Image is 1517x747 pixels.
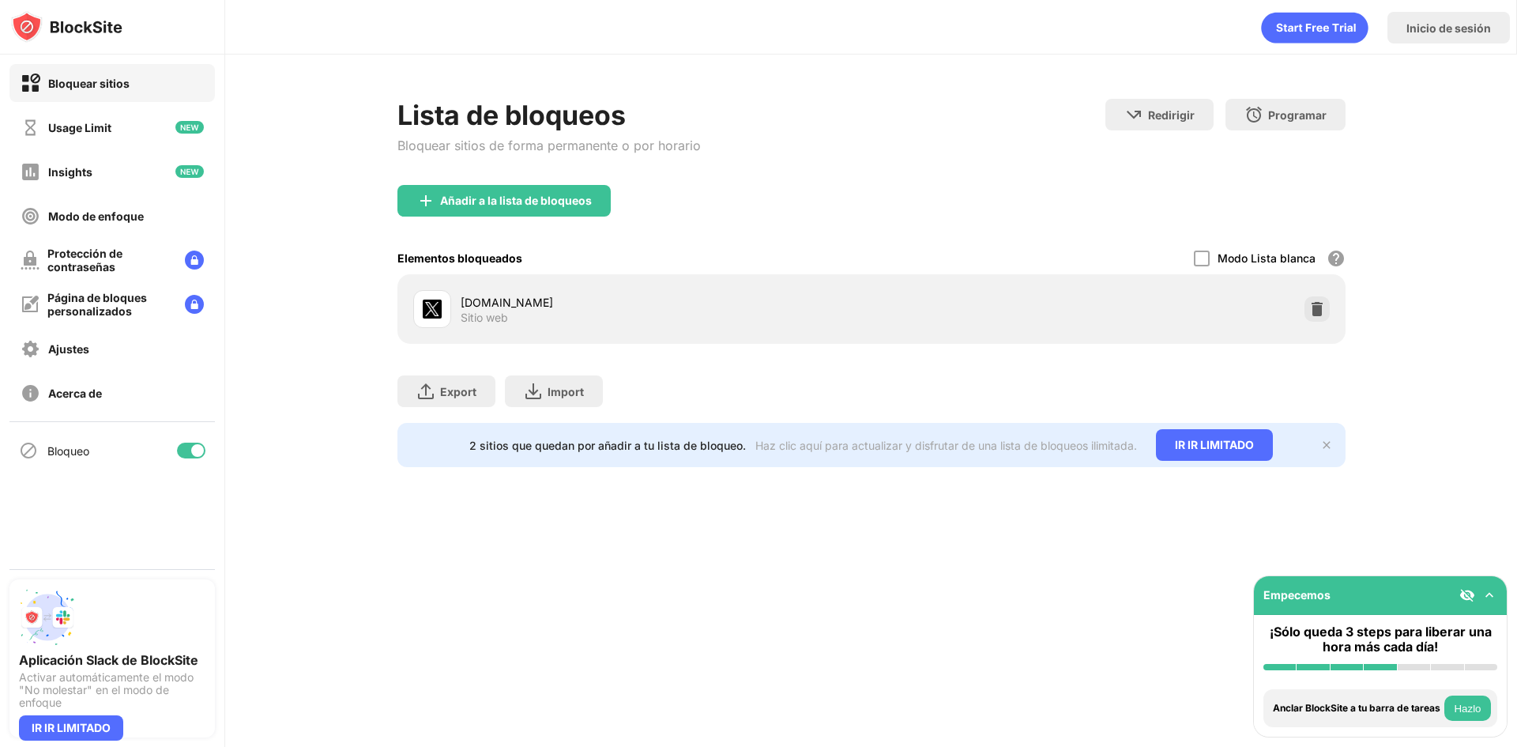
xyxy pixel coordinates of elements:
[47,247,172,274] div: Protección de contraseñas
[48,387,102,400] div: Acerca de
[1406,21,1491,35] div: Inicio de sesión
[21,295,40,314] img: customize-block-page-off.svg
[175,165,204,178] img: new-icon.svg
[1261,12,1368,43] div: animation
[48,165,92,179] div: Insights
[21,206,40,226] img: focus-off.svg
[1273,703,1440,714] div: Anclar BlockSite a tu barra de tareas
[1263,624,1497,655] div: ¡Sólo queda 3 steps para liberar una hora más cada día!
[19,671,205,709] div: Activar automáticamente el modo "No molestar" en el modo de enfoque
[440,385,476,398] div: Export
[1156,429,1273,461] div: IR IR LIMITADO
[397,138,701,153] div: Bloquear sitios de forma permanente o por horario
[461,311,508,325] div: Sitio web
[1444,696,1491,721] button: Hazlo
[21,251,40,270] img: password-protection-off.svg
[19,715,123,741] div: IR IR LIMITADO
[19,441,38,460] img: blocking-icon.svg
[469,439,746,452] div: 2 sitios que quedan por añadir a tu lista de bloqueo.
[185,251,204,270] img: lock-menu.svg
[423,300,442,319] img: favicons
[48,77,130,90] div: Bloquear sitios
[48,121,111,134] div: Usage Limit
[11,11,122,43] img: logo-blocksite.svg
[21,162,40,182] img: insights-off.svg
[461,294,871,311] div: [DOMAIN_NAME]
[21,339,40,359] img: settings-off.svg
[48,209,144,223] div: Modo de enfoque
[21,383,40,403] img: about-off.svg
[48,342,89,356] div: Ajustes
[548,385,584,398] div: Import
[755,439,1137,452] div: Haz clic aquí para actualizar y disfrutar de una lista de bloqueos ilimitada.
[1481,587,1497,603] img: omni-setup-toggle.svg
[19,589,76,646] img: push-slack.svg
[440,194,592,207] div: Añadir a la lista de bloqueos
[47,291,172,318] div: Página de bloques personalizados
[1320,439,1333,451] img: x-button.svg
[397,99,701,131] div: Lista de bloqueos
[21,118,40,138] img: time-usage-off.svg
[1268,108,1327,122] div: Programar
[397,251,522,265] div: Elementos bloqueados
[185,295,204,314] img: lock-menu.svg
[1148,108,1195,122] div: Redirigir
[175,121,204,134] img: new-icon.svg
[19,652,205,668] div: Aplicación Slack de BlockSite
[21,74,40,93] img: block-on.svg
[1459,587,1475,603] img: eye-not-visible.svg
[1218,251,1316,265] div: Modo Lista blanca
[47,444,89,458] div: Bloqueo
[1263,588,1331,602] div: Empecemos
